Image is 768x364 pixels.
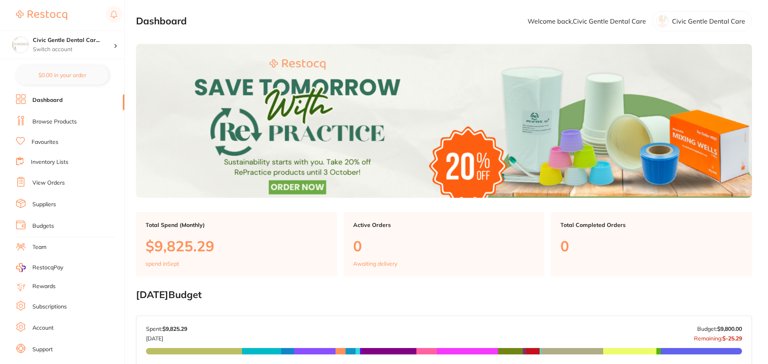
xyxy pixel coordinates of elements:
p: Active Orders [353,222,535,228]
a: Suppliers [32,201,56,209]
strong: $9,825.29 [162,325,187,332]
a: Restocq Logo [16,6,67,24]
h2: Dashboard [136,16,187,27]
a: RestocqPay [16,263,63,272]
img: Restocq Logo [16,10,67,20]
img: Civic Gentle Dental Care [12,37,28,53]
p: 0 [353,238,535,254]
p: Civic Gentle Dental Care [672,18,745,25]
p: spend in Sept [146,261,179,267]
p: Switch account [33,46,114,54]
img: RestocqPay [16,263,26,272]
p: 0 [560,238,742,254]
a: Rewards [32,282,56,290]
a: Support [32,346,53,354]
p: Spent: [146,326,187,332]
a: Total Spend (Monthly)$9,825.29spend inSept [136,212,337,277]
h4: Civic Gentle Dental Care [33,36,114,44]
p: Awaiting delivery [353,261,397,267]
a: Subscriptions [32,303,67,311]
p: Total Spend (Monthly) [146,222,328,228]
a: Total Completed Orders0 [551,212,752,277]
strong: $-25.29 [722,335,742,342]
img: Dashboard [136,44,752,198]
button: $0.00 in your order [16,66,108,85]
p: Budget: [697,326,742,332]
a: Dashboard [32,96,63,104]
span: RestocqPay [32,264,63,272]
a: Active Orders0Awaiting delivery [344,212,545,277]
p: [DATE] [146,332,187,342]
a: Browse Products [32,118,77,126]
h2: [DATE] Budget [136,289,752,300]
p: Remaining: [694,332,742,342]
a: Budgets [32,222,54,230]
strong: $9,800.00 [717,325,742,332]
p: Welcome back, Civic Gentle Dental Care [528,18,646,25]
a: Inventory Lists [31,158,68,166]
p: Total Completed Orders [560,222,742,228]
a: View Orders [32,179,65,187]
a: Account [32,324,54,332]
a: Favourites [32,138,58,146]
a: Team [32,243,46,251]
p: $9,825.29 [146,238,328,254]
